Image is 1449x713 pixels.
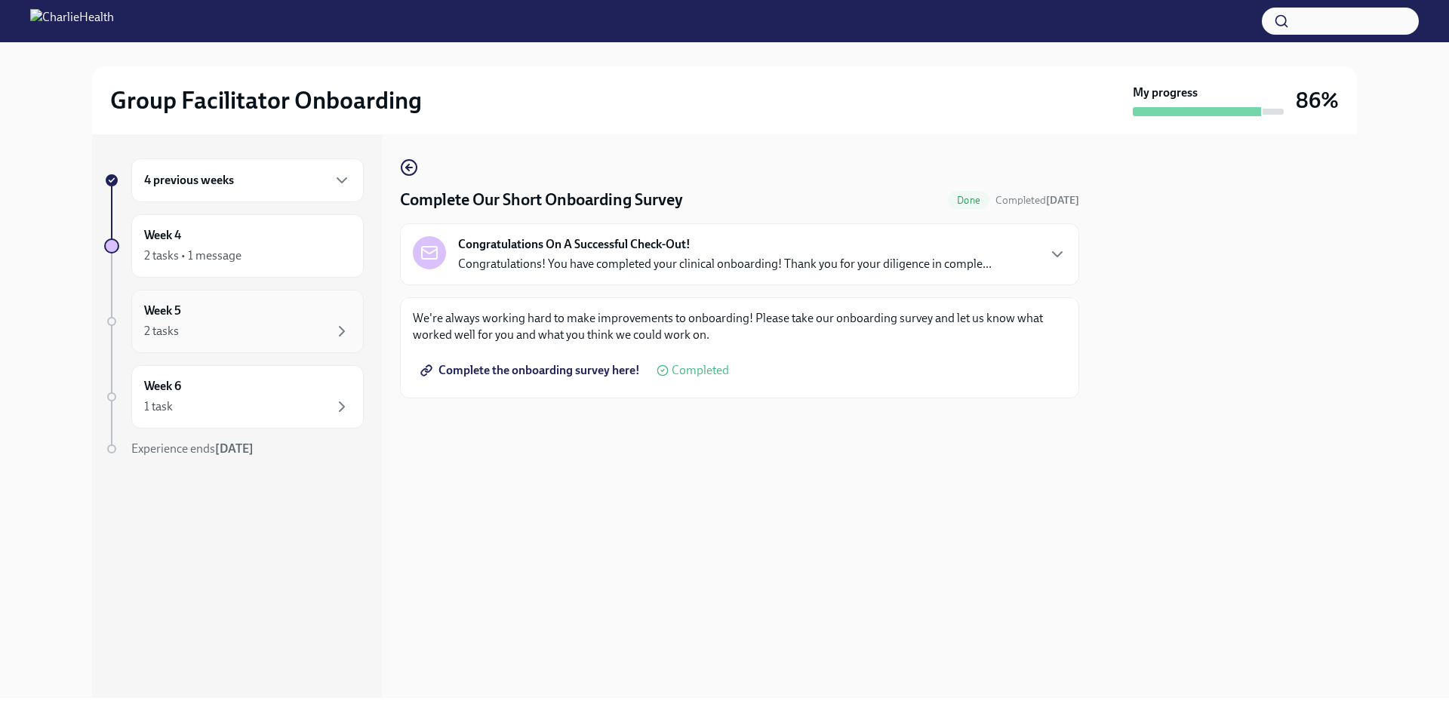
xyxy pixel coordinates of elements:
span: September 30th, 2025 12:24 [995,193,1079,207]
span: Experience ends [131,441,254,456]
img: CharlieHealth [30,9,114,33]
h6: 4 previous weeks [144,172,234,189]
strong: [DATE] [1046,194,1079,207]
h6: Week 6 [144,378,181,395]
a: Week 52 tasks [104,290,364,353]
div: 2 tasks [144,323,179,340]
p: Congratulations! You have completed your clinical onboarding! Thank you for your diligence in com... [458,256,992,272]
h2: Group Facilitator Onboarding [110,85,422,115]
strong: My progress [1133,85,1198,101]
a: Week 61 task [104,365,364,429]
strong: Congratulations On A Successful Check-Out! [458,236,691,253]
span: Completed [995,194,1079,207]
span: Done [948,195,989,206]
span: Complete the onboarding survey here! [423,363,640,378]
h6: Week 4 [144,227,181,244]
strong: [DATE] [215,441,254,456]
div: 4 previous weeks [131,158,364,202]
h6: Week 5 [144,303,181,319]
h4: Complete Our Short Onboarding Survey [400,189,683,211]
div: 1 task [144,398,173,415]
p: We're always working hard to make improvements to onboarding! Please take our onboarding survey a... [413,310,1066,343]
div: 2 tasks • 1 message [144,247,241,264]
a: Complete the onboarding survey here! [413,355,651,386]
h3: 86% [1296,87,1339,114]
span: Completed [672,364,729,376]
a: Week 42 tasks • 1 message [104,214,364,278]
